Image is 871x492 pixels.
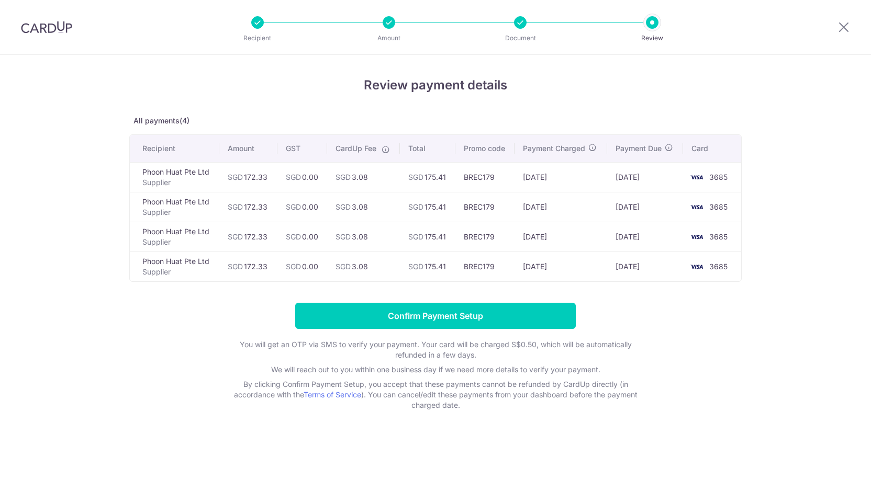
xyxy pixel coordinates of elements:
span: SGD [336,202,351,211]
p: Supplier [142,237,211,247]
p: Document [482,33,559,43]
span: SGD [408,262,423,271]
th: Amount [219,135,277,162]
span: SGD [408,202,423,211]
td: 175.41 [400,251,455,281]
span: SGD [286,173,301,181]
p: We will reach out to you within one business day if we need more details to verify your payment. [226,364,645,375]
p: Review [613,33,691,43]
td: 0.00 [277,192,328,222]
span: SGD [408,173,423,181]
span: SGD [286,232,301,241]
span: SGD [286,202,301,211]
span: SGD [408,232,423,241]
td: Phoon Huat Pte Ltd [130,192,219,222]
img: <span class="translation_missing" title="translation missing: en.account_steps.new_confirm_form.b... [686,231,707,243]
td: [DATE] [607,222,683,251]
span: SGD [228,173,243,181]
td: [DATE] [607,162,683,192]
iframe: Opens a widget where you can find more information [804,461,861,487]
td: [DATE] [515,162,607,192]
td: BREC179 [455,222,515,251]
td: 0.00 [277,222,328,251]
td: 175.41 [400,192,455,222]
input: Confirm Payment Setup [295,303,576,329]
th: Promo code [455,135,515,162]
span: 3685 [709,262,728,271]
span: 3685 [709,202,728,211]
td: BREC179 [455,162,515,192]
p: Recipient [219,33,296,43]
td: 172.33 [219,192,277,222]
span: 3685 [709,232,728,241]
span: 3685 [709,173,728,181]
td: [DATE] [515,251,607,281]
p: Supplier [142,267,211,277]
td: Phoon Huat Pte Ltd [130,251,219,281]
p: Amount [350,33,428,43]
td: BREC179 [455,251,515,281]
p: All payments(4) [129,116,742,126]
img: <span class="translation_missing" title="translation missing: en.account_steps.new_confirm_form.b... [686,201,707,213]
span: Payment Charged [523,143,585,154]
th: Card [683,135,741,162]
td: 172.33 [219,251,277,281]
td: Phoon Huat Pte Ltd [130,222,219,251]
span: SGD [228,232,243,241]
p: You will get an OTP via SMS to verify your payment. Your card will be charged S$0.50, which will ... [226,339,645,360]
td: [DATE] [515,192,607,222]
span: SGD [228,202,243,211]
td: 3.08 [327,192,400,222]
th: Total [400,135,455,162]
img: <span class="translation_missing" title="translation missing: en.account_steps.new_confirm_form.b... [686,260,707,273]
a: Terms of Service [304,390,361,399]
img: <span class="translation_missing" title="translation missing: en.account_steps.new_confirm_form.b... [686,171,707,184]
img: CardUp [21,21,72,33]
td: 0.00 [277,162,328,192]
td: 172.33 [219,162,277,192]
td: 175.41 [400,222,455,251]
p: By clicking Confirm Payment Setup, you accept that these payments cannot be refunded by CardUp di... [226,379,645,410]
p: Supplier [142,207,211,218]
span: Payment Due [616,143,662,154]
span: SGD [336,262,351,271]
td: 3.08 [327,251,400,281]
td: Phoon Huat Pte Ltd [130,162,219,192]
span: SGD [336,173,351,181]
td: 3.08 [327,162,400,192]
th: GST [277,135,328,162]
td: [DATE] [607,251,683,281]
td: BREC179 [455,192,515,222]
td: 3.08 [327,222,400,251]
span: SGD [228,262,243,271]
td: 0.00 [277,251,328,281]
p: Supplier [142,177,211,188]
td: [DATE] [607,192,683,222]
h4: Review payment details [129,76,742,95]
span: CardUp Fee [336,143,376,154]
th: Recipient [130,135,219,162]
td: 175.41 [400,162,455,192]
span: SGD [286,262,301,271]
span: SGD [336,232,351,241]
td: [DATE] [515,222,607,251]
td: 172.33 [219,222,277,251]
